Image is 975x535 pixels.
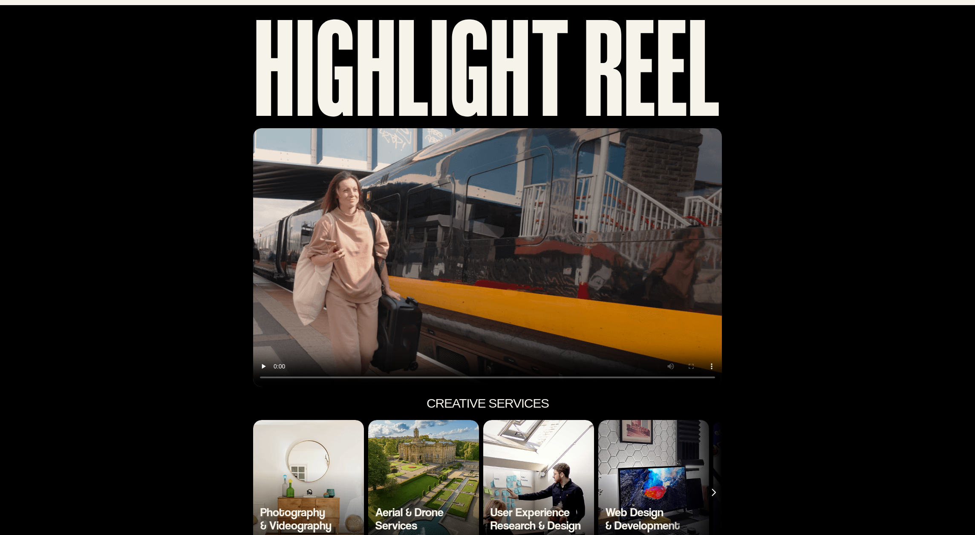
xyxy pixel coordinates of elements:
[606,506,680,532] h3: Web Design & Development
[260,505,332,532] span: Photography & Videography
[705,484,722,501] button: Next
[254,5,721,121] h1: Highlight reel
[375,506,444,532] h3: Aerial & Drone Services
[490,506,581,532] h3: User Experience Research & Design
[427,394,549,412] h2: CREATIVE SERVICES
[721,506,790,532] h3: Graphic & Logo Design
